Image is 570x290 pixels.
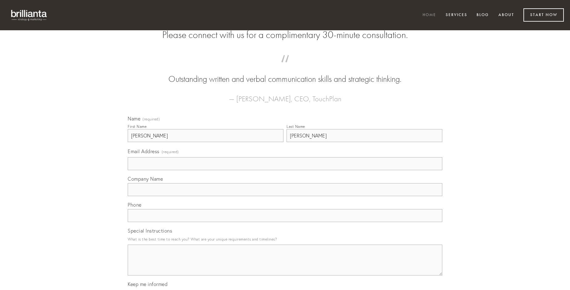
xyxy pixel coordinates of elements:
[6,6,52,24] img: brillianta - research, strategy, marketing
[494,10,518,20] a: About
[419,10,440,20] a: Home
[128,176,163,182] span: Company Name
[128,202,142,208] span: Phone
[128,148,159,154] span: Email Address
[128,281,167,287] span: Keep me informed
[128,116,140,122] span: Name
[442,10,471,20] a: Services
[128,228,172,234] span: Special Instructions
[128,29,442,41] h2: Please connect with us for a complimentary 30-minute consultation.
[287,124,305,129] div: Last Name
[128,124,147,129] div: First Name
[138,85,432,105] figcaption: — [PERSON_NAME], CEO, TouchPlan
[138,61,432,73] span: “
[128,235,442,243] p: What is the best time to reach you? What are your unique requirements and timelines?
[142,117,160,121] span: (required)
[162,148,179,156] span: (required)
[138,61,432,85] blockquote: Outstanding written and verbal communication skills and strategic thinking.
[473,10,493,20] a: Blog
[523,8,564,22] a: Start Now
